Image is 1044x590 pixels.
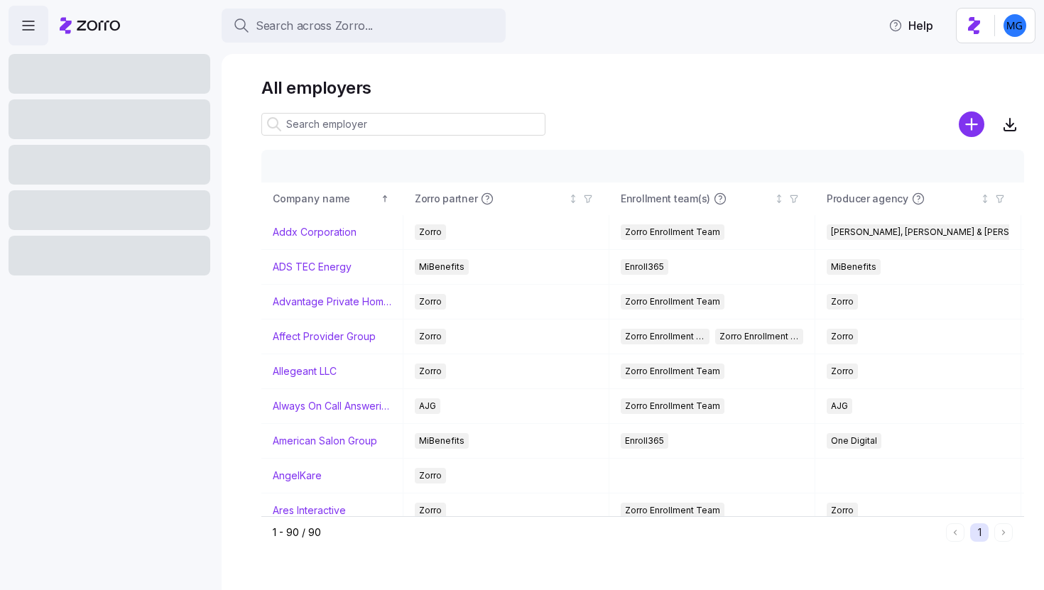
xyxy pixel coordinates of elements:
div: Not sorted [980,194,990,204]
input: Search employer [261,113,545,136]
span: Zorro Enrollment Experts [719,329,800,344]
span: Zorro Enrollment Team [625,224,720,240]
span: Zorro [419,224,442,240]
button: Help [877,11,945,40]
button: Search across Zorro... [222,9,506,43]
button: Previous page [946,523,964,542]
span: MiBenefits [419,259,464,275]
span: MiBenefits [419,433,464,449]
div: 1 - 90 / 90 [273,525,940,540]
span: Zorro [831,364,854,379]
span: Producer agency [827,192,908,206]
span: MiBenefits [831,259,876,275]
div: Company name [273,191,378,207]
span: AJG [419,398,436,414]
h1: All employers [261,77,1024,99]
span: Zorro [831,503,854,518]
img: 61c362f0e1d336c60eacb74ec9823875 [1004,14,1026,37]
a: Addx Corporation [273,225,357,239]
span: Zorro [831,329,854,344]
span: Zorro Enrollment Team [625,398,720,414]
span: Help [888,17,933,34]
a: Always On Call Answering Service [273,399,391,413]
span: Enroll365 [625,259,664,275]
div: Sorted ascending [380,194,390,204]
th: Zorro partnerNot sorted [403,182,609,215]
span: Zorro Enrollment Team [625,503,720,518]
span: Zorro Enrollment Team [625,294,720,310]
th: Producer agencyNot sorted [815,182,1021,215]
th: Company nameSorted ascending [261,182,403,215]
a: American Salon Group [273,434,377,448]
span: Zorro partner [415,192,477,206]
span: Zorro [831,294,854,310]
span: Enroll365 [625,433,664,449]
a: Allegeant LLC [273,364,337,378]
a: Ares Interactive [273,503,346,518]
span: Search across Zorro... [256,17,373,35]
div: Not sorted [568,194,578,204]
svg: add icon [959,111,984,137]
th: Enrollment team(s)Not sorted [609,182,815,215]
span: AJG [831,398,848,414]
span: Zorro [419,329,442,344]
span: Zorro Enrollment Team [625,364,720,379]
div: Not sorted [774,194,784,204]
a: Advantage Private Home Care [273,295,391,309]
a: AngelKare [273,469,322,483]
span: Zorro [419,503,442,518]
span: Zorro [419,294,442,310]
span: Zorro Enrollment Team [625,329,705,344]
button: 1 [970,523,989,542]
span: Zorro [419,468,442,484]
a: ADS TEC Energy [273,260,352,274]
button: Next page [994,523,1013,542]
span: One Digital [831,433,877,449]
span: Enrollment team(s) [621,192,710,206]
span: Zorro [419,364,442,379]
a: Affect Provider Group [273,329,376,344]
